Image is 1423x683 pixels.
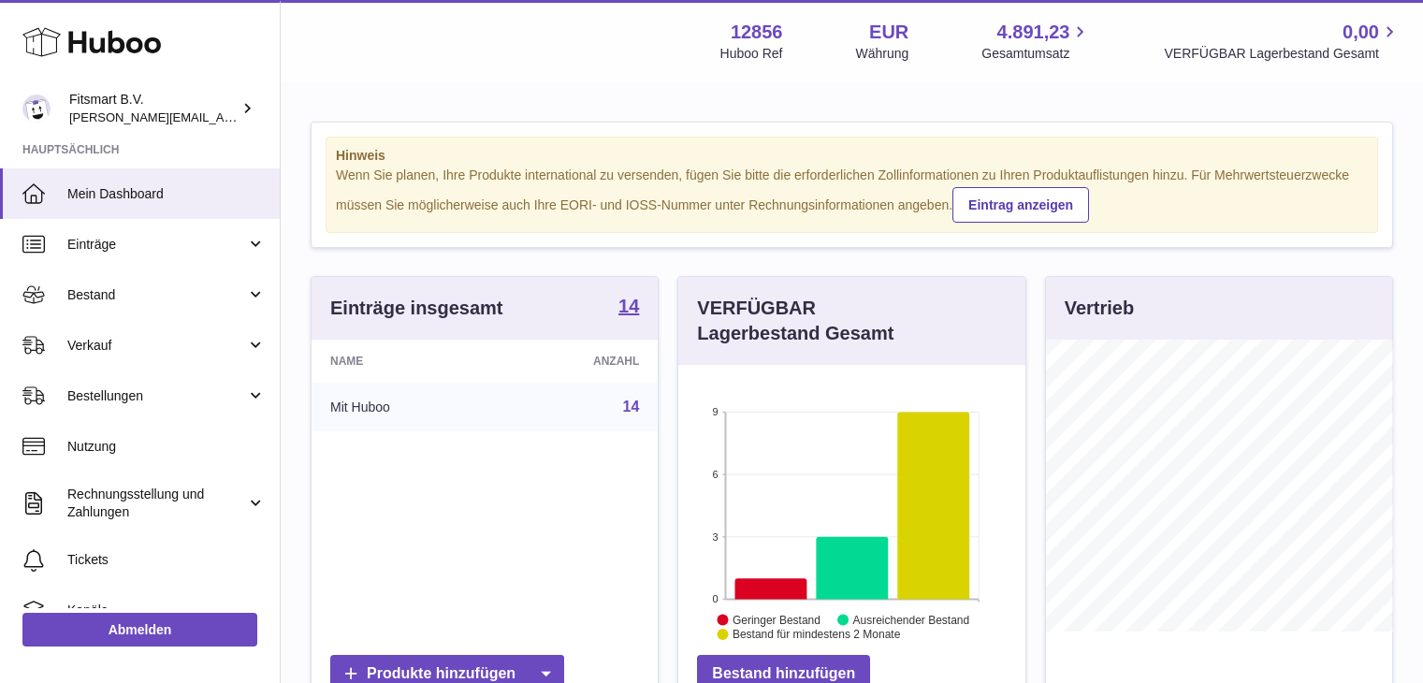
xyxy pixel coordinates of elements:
[618,297,639,315] strong: 14
[312,340,498,383] th: Name
[1164,45,1401,63] span: VERFÜGBAR Lagerbestand Gesamt
[856,45,909,63] div: Währung
[336,147,1368,165] strong: Hinweis
[336,167,1368,223] div: Wenn Sie planen, Ihre Produkte international zu versenden, fügen Sie bitte die erforderlichen Zol...
[853,613,970,626] text: Ausreichender Bestand
[713,530,719,542] text: 3
[22,94,51,123] img: jonathan@leaderoo.com
[69,109,375,124] span: [PERSON_NAME][EMAIL_ADDRESS][DOMAIN_NAME]
[312,383,498,431] td: Mit Huboo
[22,613,257,647] a: Abmelden
[1065,296,1134,321] h3: Vertrieb
[67,551,266,569] span: Tickets
[713,469,719,480] text: 6
[67,486,246,521] span: Rechnungsstellung und Zahlungen
[869,20,908,45] strong: EUR
[67,337,246,355] span: Verkauf
[733,613,820,626] text: Geringer Bestand
[498,340,658,383] th: Anzahl
[1343,20,1379,45] span: 0,00
[69,91,238,126] div: Fitsmart B.V.
[623,399,640,414] a: 14
[997,20,1070,45] span: 4.891,23
[720,45,783,63] div: Huboo Ref
[1164,20,1401,63] a: 0,00 VERFÜGBAR Lagerbestand Gesamt
[67,185,266,203] span: Mein Dashboard
[67,438,266,456] span: Nutzung
[67,286,246,304] span: Bestand
[713,593,719,604] text: 0
[618,297,639,319] a: 14
[67,236,246,254] span: Einträge
[697,296,940,346] h3: VERFÜGBAR Lagerbestand Gesamt
[731,20,783,45] strong: 12856
[981,45,1091,63] span: Gesamtumsatz
[981,20,1091,63] a: 4.891,23 Gesamtumsatz
[952,187,1089,223] a: Eintrag anzeigen
[67,602,266,619] span: Kanäle
[733,628,901,641] text: Bestand für mindestens 2 Monate
[67,387,246,405] span: Bestellungen
[713,406,719,417] text: 9
[330,296,503,321] h3: Einträge insgesamt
